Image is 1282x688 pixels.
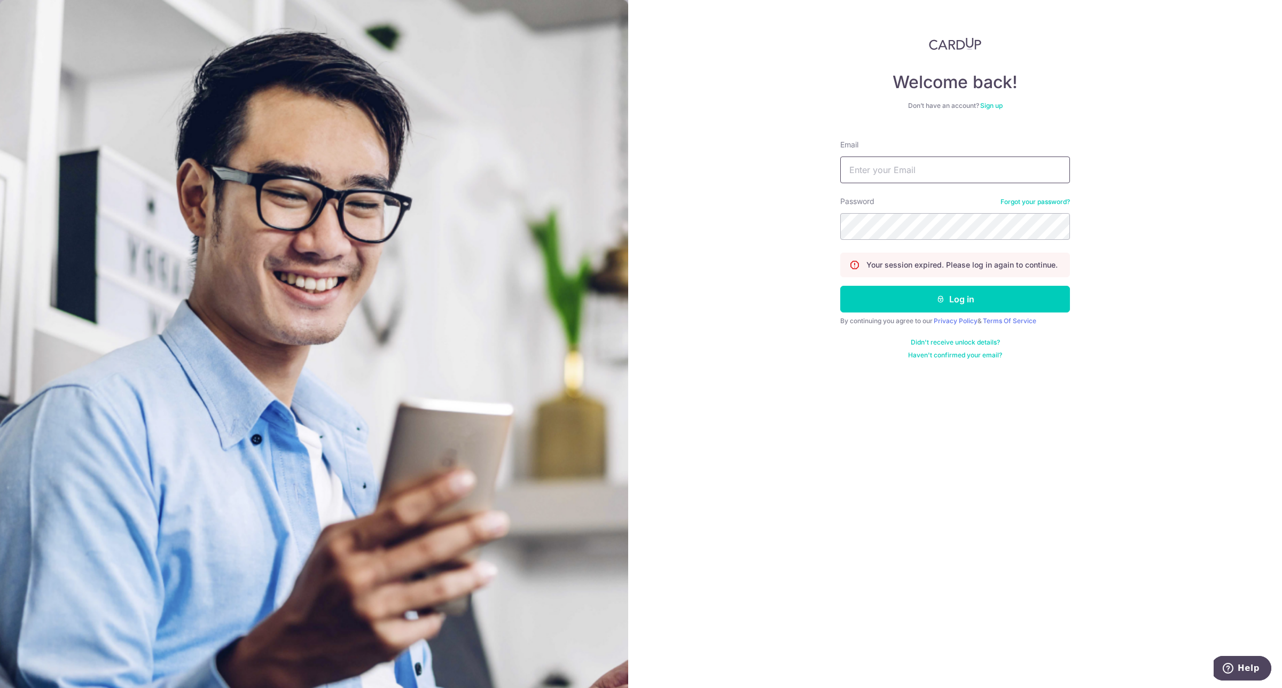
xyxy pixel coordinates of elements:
[24,7,46,17] span: Help
[929,37,981,50] img: CardUp Logo
[840,72,1070,93] h4: Welcome back!
[983,317,1036,325] a: Terms Of Service
[980,101,1003,110] a: Sign up
[908,351,1002,359] a: Haven't confirmed your email?
[866,260,1058,270] p: Your session expired. Please log in again to continue.
[840,317,1070,325] div: By continuing you agree to our &
[1214,656,1271,683] iframe: Opens a widget where you can find more information
[840,286,1070,312] button: Log in
[840,101,1070,110] div: Don’t have an account?
[934,317,978,325] a: Privacy Policy
[840,157,1070,183] input: Enter your Email
[840,139,858,150] label: Email
[911,338,1000,347] a: Didn't receive unlock details?
[840,196,874,207] label: Password
[1000,198,1070,206] a: Forgot your password?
